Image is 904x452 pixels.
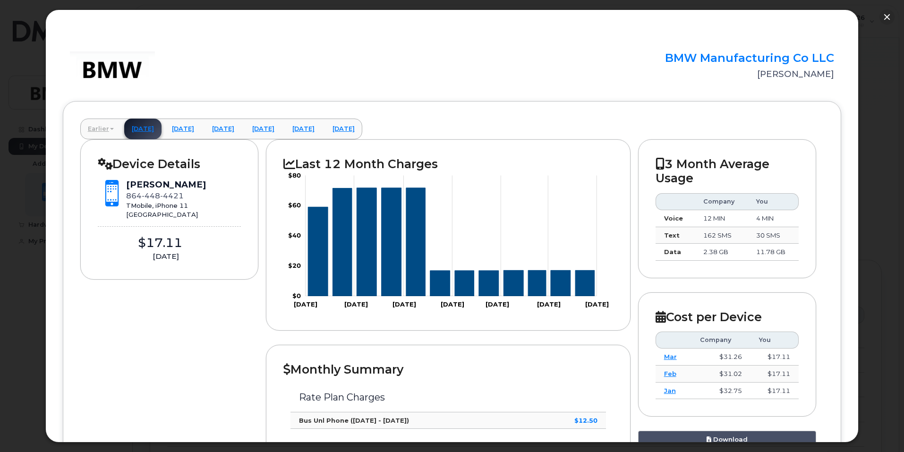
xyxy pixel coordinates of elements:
[691,332,750,349] th: Company
[638,431,817,448] a: Download
[585,300,609,308] tspan: [DATE]
[288,171,609,308] g: Chart
[299,417,409,424] strong: Bus Unl Phone ([DATE] - [DATE])
[750,349,799,366] td: $17.11
[691,349,750,366] td: $31.26
[750,366,799,383] td: $17.11
[750,383,799,400] td: $17.11
[486,300,509,308] tspan: [DATE]
[344,300,368,308] tspan: [DATE]
[691,366,750,383] td: $31.02
[392,300,416,308] tspan: [DATE]
[691,383,750,400] td: $32.75
[863,411,897,445] iframe: Messenger Launcher
[294,300,317,308] tspan: [DATE]
[299,392,597,402] h3: Rate Plan Charges
[664,353,677,360] a: Mar
[656,310,799,324] h2: Cost per Device
[750,332,799,349] th: You
[537,300,561,308] tspan: [DATE]
[574,417,597,424] strong: $12.50
[283,362,613,376] h2: Monthly Summary
[664,387,676,394] a: Jan
[664,370,676,377] a: Feb
[441,300,465,308] tspan: [DATE]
